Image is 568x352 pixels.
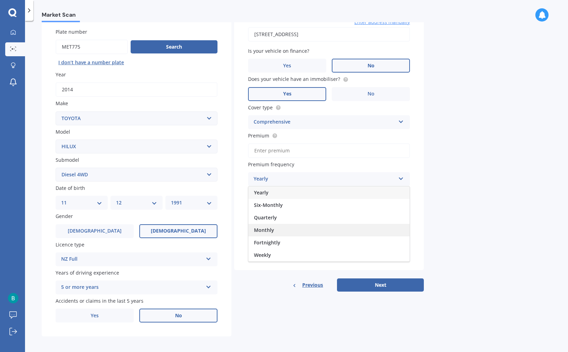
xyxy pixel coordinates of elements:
div: Comprehensive [254,118,395,126]
span: Cover type [248,104,273,111]
span: Market Scan [42,11,80,21]
button: Next [337,278,424,292]
span: Yes [283,91,291,97]
span: Make [56,100,68,107]
div: 5 or more years [61,283,203,292]
button: Search [131,40,217,53]
span: Plate number [56,28,87,35]
span: Monthly [254,227,274,233]
span: Does your vehicle have an immobiliser? [248,76,340,83]
span: Submodel [56,157,79,163]
span: Quarterly [254,214,277,221]
span: Date of birth [56,185,85,191]
span: Accidents or claims in the last 5 years [56,297,143,304]
input: Enter plate number [56,40,128,54]
div: NZ Full [61,255,203,263]
span: Weekly [254,252,271,258]
button: I don’t have a number plate [56,57,127,68]
span: Yes [283,63,291,69]
span: Years of driving experience [56,269,119,276]
span: Fortnightly [254,239,280,246]
input: Enter premium [248,143,410,158]
span: Yes [91,313,99,319]
span: No [368,91,374,97]
span: [DEMOGRAPHIC_DATA] [151,228,206,234]
span: Year [56,71,66,78]
span: Licence type [56,241,84,248]
input: Enter address [248,27,410,42]
div: Yearly [254,175,395,183]
span: No [368,63,374,69]
span: Previous [302,280,323,290]
span: Premium frequency [248,161,294,168]
span: Premium [248,132,269,139]
img: ACg8ocL9DpGceEoEgeyYtHgBMfXqtDOH7GE44Oou4yLkNheoxbWd5g=s96-c [8,293,18,303]
span: Is your vehicle on finance? [248,48,309,54]
input: YYYY [56,82,217,97]
span: Model [56,128,70,135]
span: [DEMOGRAPHIC_DATA] [68,228,122,234]
span: No [175,313,182,319]
span: Yearly [254,189,269,196]
span: Enter address manually [354,19,410,26]
span: Gender [56,213,73,220]
span: Six-Monthly [254,202,283,208]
